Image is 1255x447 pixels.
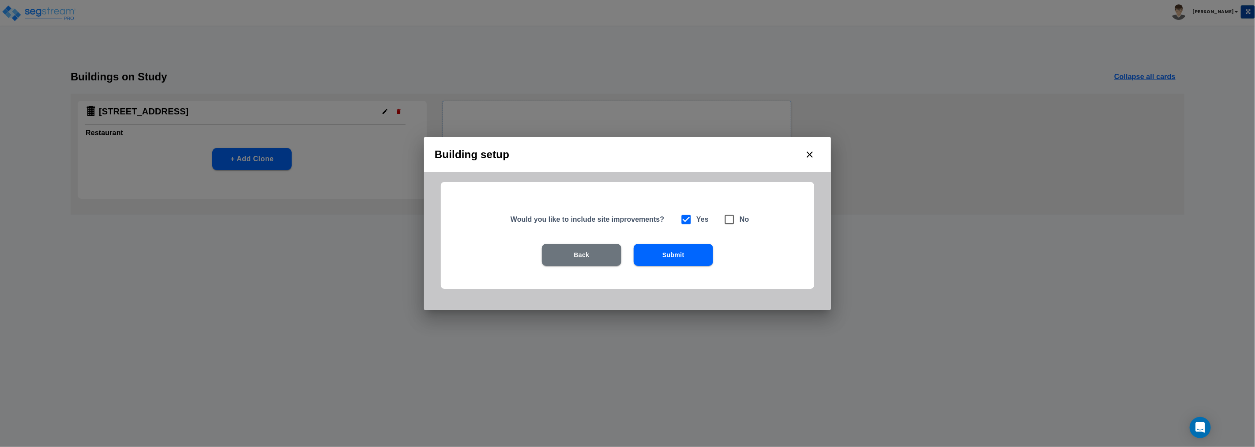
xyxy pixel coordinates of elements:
h2: Building setup [424,137,831,172]
button: Back [542,244,621,266]
h5: Would you like to include site improvements? [511,215,669,224]
h6: No [740,213,749,226]
div: Open Intercom Messenger [1190,417,1211,438]
button: close [799,144,820,165]
h6: Yes [696,213,709,226]
button: Submit [634,244,713,266]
